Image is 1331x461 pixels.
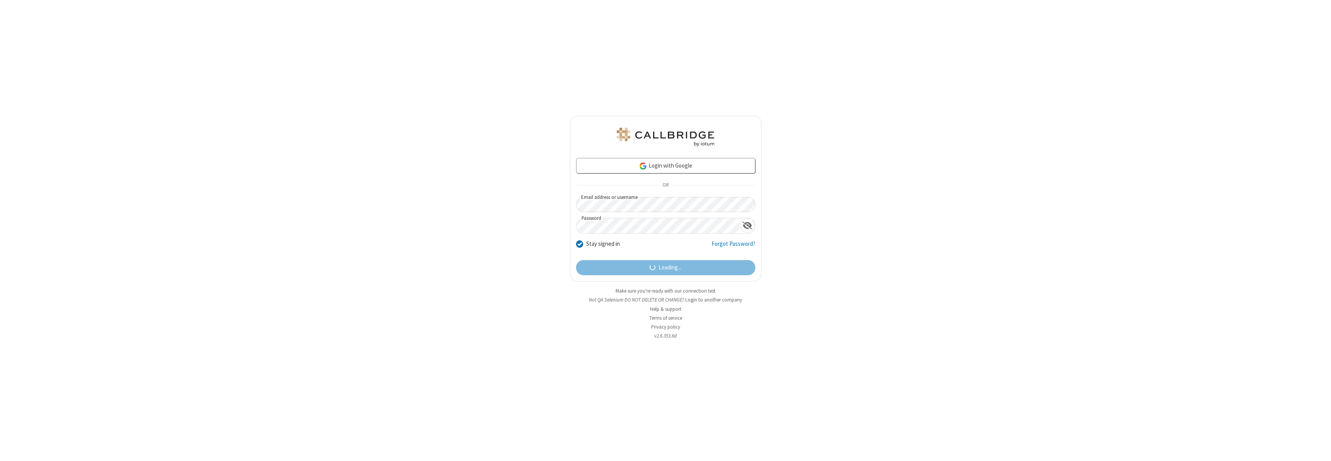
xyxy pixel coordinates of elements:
[659,263,681,272] span: Loading...
[616,288,715,294] a: Make sure you're ready with our connection test
[615,128,716,146] img: QA Selenium DO NOT DELETE OR CHANGE
[570,332,761,339] li: v2.6.353.6d
[576,197,755,212] input: Email address or username
[659,180,672,191] span: OR
[685,296,742,303] button: Login to another company
[712,240,755,254] a: Forgot Password?
[586,240,620,248] label: Stay signed in
[570,296,761,303] li: Not QA Selenium DO NOT DELETE OR CHANGE?
[650,306,681,312] a: Help & support
[576,260,755,276] button: Loading...
[577,218,740,233] input: Password
[740,218,755,233] div: Show password
[576,158,755,173] a: Login with Google
[639,162,647,170] img: google-icon.png
[651,324,680,330] a: Privacy policy
[649,315,682,321] a: Terms of service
